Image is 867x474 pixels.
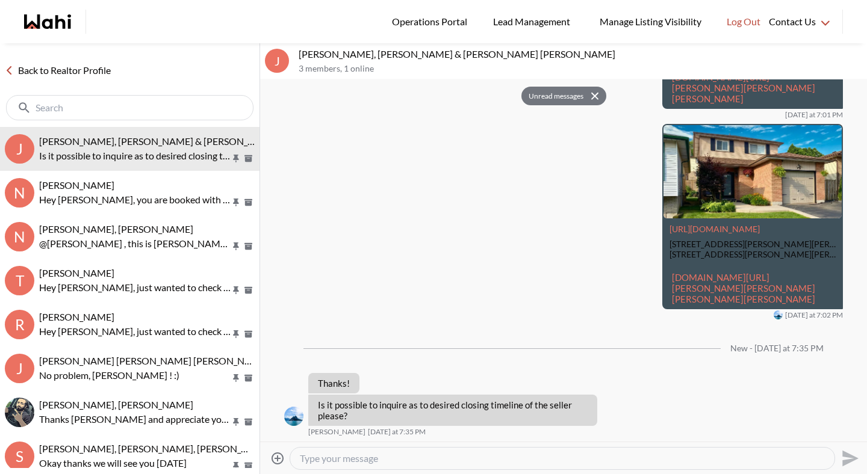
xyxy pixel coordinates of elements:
[835,445,862,472] button: Send
[670,224,760,234] a: Attachment
[5,178,34,208] div: N
[663,125,842,218] img: 76 Megna Crt, Hamilton, Ontario | Sold | Wahi
[5,266,34,295] div: T
[231,417,241,427] button: Pin
[39,412,231,426] p: Thanks [PERSON_NAME] and appreciate your help and your team's efforts... awesome work all
[265,49,289,73] div: J
[730,343,824,354] div: New - [DATE] at 7:35 PM
[39,311,114,322] span: [PERSON_NAME]
[299,64,862,74] p: 3 members , 1 online
[242,153,255,164] button: Archive
[774,310,783,319] img: J
[39,456,231,470] p: Okay thanks we will see you [DATE]
[299,48,862,60] p: [PERSON_NAME], [PERSON_NAME] & [PERSON_NAME] [PERSON_NAME]
[727,14,760,29] span: Log Out
[5,310,34,339] div: R
[39,267,114,279] span: [PERSON_NAME]
[242,373,255,383] button: Archive
[242,197,255,208] button: Archive
[596,14,705,29] span: Manage Listing Visibility
[39,149,231,163] p: Is it possible to inquire as to desired closing timeline of the seller please?
[231,373,241,383] button: Pin
[39,399,193,410] span: [PERSON_NAME], [PERSON_NAME]
[39,236,231,251] p: @[PERSON_NAME] , this is [PERSON_NAME] here showing agent , I will be showing you the property [D...
[24,14,71,29] a: Wahi homepage
[284,407,303,426] div: Jason Brown
[36,102,226,114] input: Search
[231,329,241,339] button: Pin
[5,442,34,471] div: S
[39,324,231,339] p: Hey [PERSON_NAME], just wanted to check in on the ID email and agreement so we can continue to pr...
[39,192,231,207] p: Hey [PERSON_NAME], you are booked with [PERSON_NAME] for [DATE] as we discussed. Enjoy the viewin...
[318,378,350,389] p: Thanks!
[39,179,114,191] span: [PERSON_NAME]
[5,398,34,427] div: Saeid Kanani, Michelle
[242,285,255,295] button: Archive
[231,461,241,471] button: Pin
[5,398,34,427] img: S
[521,87,587,106] button: Unread messages
[5,354,34,383] div: J
[284,407,303,426] img: J
[672,72,815,104] a: [DOMAIN_NAME][URL][PERSON_NAME][PERSON_NAME][PERSON_NAME]
[39,368,231,383] p: No problem, [PERSON_NAME] ! :)
[5,134,34,164] div: J
[242,241,255,251] button: Archive
[785,310,843,320] time: 2025-08-26T23:02:18.098Z
[368,427,426,437] time: 2025-08-26T23:35:39.892Z
[308,427,365,437] span: [PERSON_NAME]
[493,14,574,29] span: Lead Management
[5,222,34,251] div: N
[231,241,241,251] button: Pin
[670,239,836,250] div: [STREET_ADDRESS][PERSON_NAME][PERSON_NAME] | Sold | Wahi
[392,14,471,29] span: Operations Portal
[231,285,241,295] button: Pin
[242,417,255,427] button: Archive
[39,223,193,235] span: [PERSON_NAME], [PERSON_NAME]
[300,452,825,464] textarea: Type your message
[670,250,836,260] div: [STREET_ADDRESS][PERSON_NAME][PERSON_NAME]. See current value with our home valuation tool, the m...
[242,329,255,339] button: Archive
[774,310,783,319] div: Jason Brown
[39,280,231,295] p: Hey [PERSON_NAME], just wanted to check in and see how things are coming along with [PERSON_NAME].
[242,461,255,471] button: Archive
[231,153,241,164] button: Pin
[318,399,588,421] p: Is it possible to inquire as to desired closing timeline of the seller please?
[39,355,269,366] span: [PERSON_NAME] [PERSON_NAME] [PERSON_NAME]
[672,272,815,304] a: [DOMAIN_NAME][URL][PERSON_NAME][PERSON_NAME][PERSON_NAME][PERSON_NAME]
[39,443,430,454] span: [PERSON_NAME], [PERSON_NAME], [PERSON_NAME], [PERSON_NAME], [PERSON_NAME]
[785,110,843,120] time: 2025-08-26T23:01:49.092Z
[39,135,356,147] span: [PERSON_NAME], [PERSON_NAME] & [PERSON_NAME] [PERSON_NAME]
[231,197,241,208] button: Pin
